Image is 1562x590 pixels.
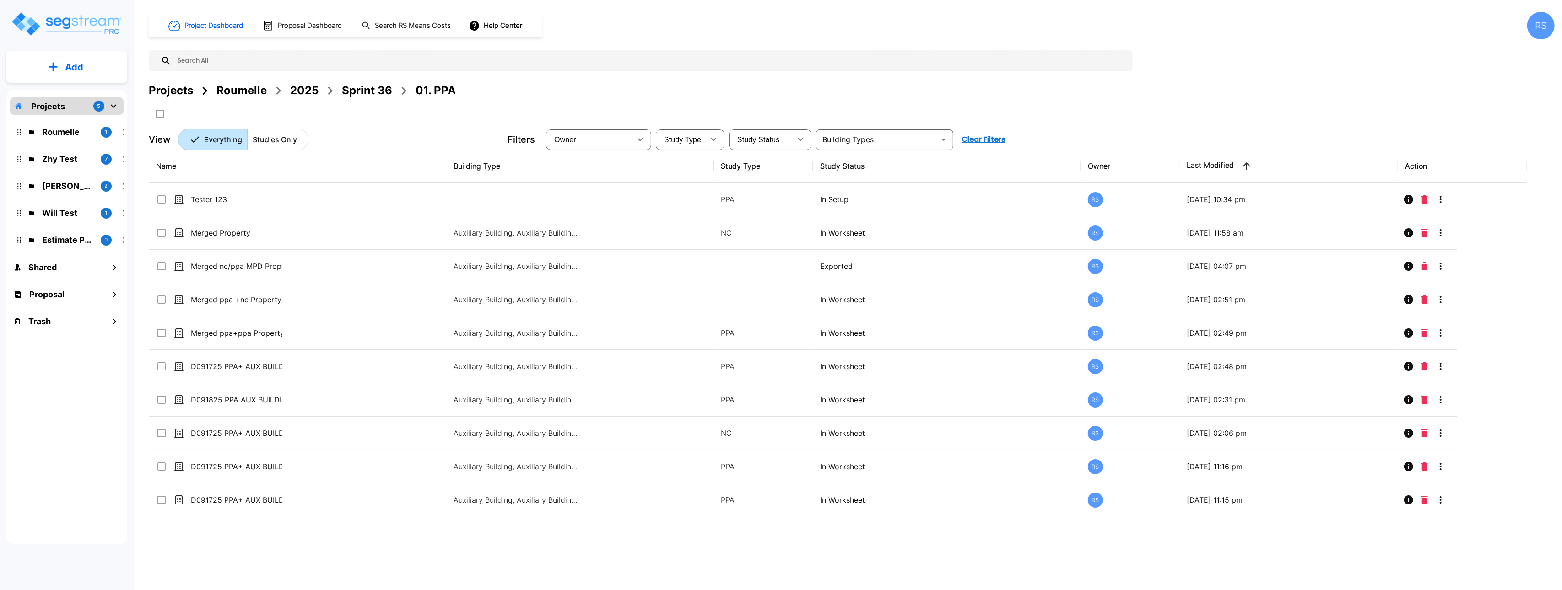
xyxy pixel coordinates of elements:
h1: Project Dashboard [184,21,243,31]
p: Auxiliary Building, Auxiliary Building, Commercial Property Site [454,428,577,439]
p: Filters [508,133,535,146]
button: Info [1400,190,1418,209]
p: [DATE] 02:31 pm [1187,394,1390,405]
p: 5 [97,102,101,110]
p: Zhy Test [42,153,93,165]
button: Search RS Means Costs [358,17,456,35]
div: RS [1088,493,1103,508]
p: Auxiliary Building, Auxiliary Building, Commercial Property Site [454,327,577,338]
button: Info [1400,290,1418,309]
button: Clear Filters [958,130,1009,149]
button: SelectAll [151,105,169,123]
div: Select [731,127,791,152]
th: Last Modified [1179,150,1397,183]
h1: Proposal Dashboard [278,21,342,31]
div: Select [658,127,704,152]
div: Projects [149,82,193,99]
span: Owner [554,136,576,144]
button: Info [1400,457,1418,476]
button: Info [1400,424,1418,442]
button: Delete [1418,424,1432,442]
button: More-Options [1432,224,1450,242]
input: Building Types [819,133,935,146]
p: In Worksheet [820,461,1073,472]
p: [DATE] 02:51 pm [1187,294,1390,305]
p: Auxiliary Building, Auxiliary Building, Commercial Property Site [454,261,577,272]
p: PPA [721,327,806,338]
p: PPA [721,361,806,372]
div: 01. PPA [416,82,456,99]
p: PPA [721,461,806,472]
p: [DATE] 02:48 pm [1187,361,1390,372]
button: More-Options [1432,324,1450,342]
p: Exported [820,261,1073,272]
div: RS [1088,426,1103,441]
div: RS [1088,259,1103,274]
p: [DATE] 11:15 pm [1187,494,1390,505]
button: Delete [1418,357,1432,375]
p: 1 [105,209,108,217]
p: In Worksheet [820,227,1073,238]
span: Study Type [664,136,701,144]
p: Merged nc/ppa MPD Property [191,261,282,272]
p: Merged ppa+ppa Property [191,327,282,338]
p: Will Test [42,207,93,219]
th: Study Type [714,150,813,183]
div: Roumelle [216,82,267,99]
p: Add [65,60,83,74]
p: Auxiliary Building, Auxiliary Building, Commercial Property Site [454,227,577,238]
button: Delete [1418,457,1432,476]
button: Delete [1418,290,1432,309]
p: NC [721,227,806,238]
p: PPA [721,194,806,205]
p: In Worksheet [820,428,1073,439]
div: 2025 [290,82,319,99]
p: Studies Only [253,134,297,145]
p: [DATE] 11:16 pm [1187,461,1390,472]
p: Auxiliary Building, Auxiliary Building, Commercial Property Site [454,361,577,372]
button: Project Dashboard [165,16,248,36]
p: Auxiliary Building, Auxiliary Building, Commercial Property Site [454,394,577,405]
h1: Shared [28,261,57,274]
p: Auxiliary Building, Auxiliary Building, Commercial Property Site [454,294,577,305]
button: Delete [1418,257,1432,275]
p: PPA [721,394,806,405]
div: RS [1088,292,1103,307]
p: View [149,133,171,146]
p: 0 [105,236,108,244]
p: NC [721,428,806,439]
p: Everything [204,134,242,145]
button: Everything [178,129,248,150]
button: More-Options [1432,457,1450,476]
div: Select [548,127,631,152]
span: Study Status [737,136,780,144]
button: More-Options [1432,257,1450,275]
p: Auxiliary Building, Auxiliary Building, Commercial Property Site [454,461,577,472]
h1: Search RS Means Costs [375,21,451,31]
p: Tester 123 [191,194,282,205]
p: PPA [721,494,806,505]
button: Info [1400,224,1418,242]
button: Delete [1418,324,1432,342]
div: Sprint 36 [342,82,392,99]
button: Info [1400,257,1418,275]
button: Info [1400,391,1418,409]
th: Action [1398,150,1527,183]
th: Study Status [813,150,1081,183]
button: More-Options [1432,357,1450,375]
button: Delete [1418,190,1432,209]
div: RS [1088,192,1103,207]
p: Auxiliary Building, Auxiliary Building, Commercial Property Site [454,494,577,505]
input: Search All [172,50,1128,71]
th: Owner [1081,150,1180,183]
div: RS [1088,392,1103,408]
button: Studies Only [247,129,308,150]
button: Delete [1418,491,1432,509]
p: Projects [31,100,65,113]
p: [DATE] 11:58 am [1187,227,1390,238]
p: Merged Property [191,227,282,238]
p: [DATE] 10:34 pm [1187,194,1390,205]
p: D091725 PPA+ AUX BUILDING [191,494,282,505]
th: Building Type [446,150,714,183]
button: More-Options [1432,190,1450,209]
